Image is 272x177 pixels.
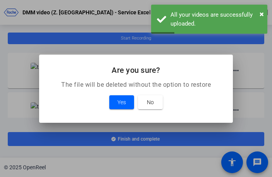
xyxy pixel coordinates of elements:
h2: Are you sure? [48,64,224,76]
button: Close [260,8,264,20]
div: All your videos are successfully uploaded. [170,10,262,28]
span: No [147,98,154,107]
button: Yes [109,95,134,109]
span: Yes [117,98,126,107]
span: × [260,9,264,19]
button: No [138,95,163,109]
p: The file will be deleted without the option to restore [48,80,224,89]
